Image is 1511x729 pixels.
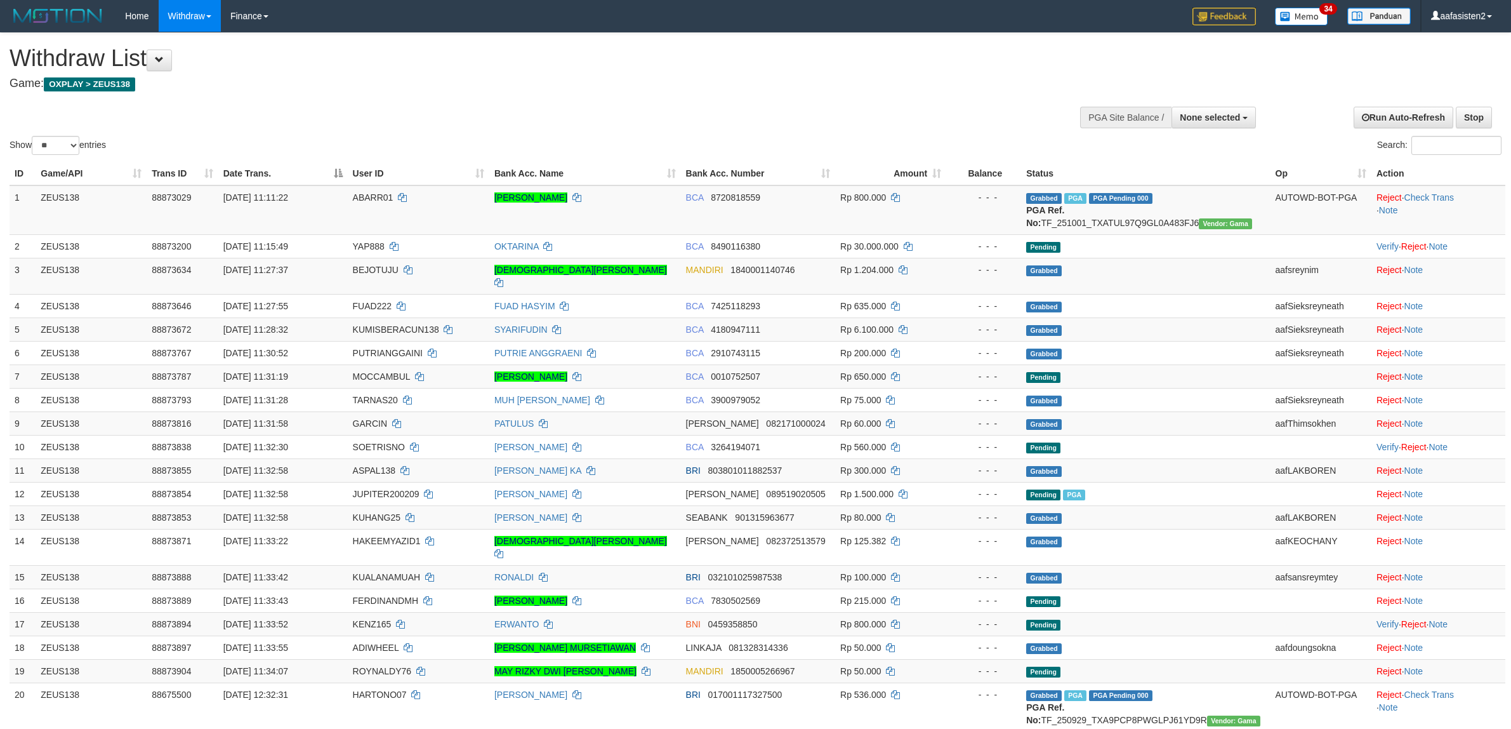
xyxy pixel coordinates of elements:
[223,512,288,523] span: [DATE] 11:32:58
[1371,341,1505,364] td: ·
[951,417,1016,430] div: - - -
[1270,185,1371,235] td: AUTOWD-BOT-PGA
[951,571,1016,584] div: - - -
[36,458,147,482] td: ZEUS138
[152,241,191,251] span: 88873200
[1270,458,1371,482] td: aafLAKBOREN
[951,394,1016,406] div: - - -
[10,6,106,25] img: MOTION_logo.png
[223,418,288,429] span: [DATE] 11:31:58
[951,618,1016,631] div: - - -
[1456,107,1492,128] a: Stop
[840,442,886,452] span: Rp 560.000
[1404,643,1423,653] a: Note
[152,536,191,546] span: 88873871
[10,458,36,482] td: 11
[1376,371,1402,382] a: Reject
[1180,112,1240,123] span: None selected
[223,442,288,452] span: [DATE] 11:32:30
[223,536,288,546] span: [DATE] 11:33:22
[10,411,36,435] td: 9
[686,371,704,382] span: BCA
[10,185,36,235] td: 1
[152,324,191,335] span: 88873672
[1371,388,1505,411] td: ·
[1379,702,1398,712] a: Note
[1026,443,1060,453] span: Pending
[1404,690,1455,700] a: Check Trans
[494,536,667,546] a: [DEMOGRAPHIC_DATA][PERSON_NAME]
[10,565,36,589] td: 15
[10,318,36,341] td: 5
[10,162,36,185] th: ID
[1376,395,1402,405] a: Reject
[1376,489,1402,499] a: Reject
[36,589,147,612] td: ZEUS138
[766,418,825,429] span: Copy 082171000024 to clipboard
[353,395,398,405] span: TARNAS20
[353,596,418,606] span: FERDINANDMH
[152,265,191,275] span: 88873634
[686,596,704,606] span: BCA
[353,572,421,582] span: KUALANAMUAH
[766,489,825,499] span: Copy 089519020505 to clipboard
[840,324,894,335] span: Rp 6.100.000
[494,192,567,203] a: [PERSON_NAME]
[223,348,288,358] span: [DATE] 11:30:52
[1064,193,1086,204] span: Marked by aafnoeunsreypich
[1199,218,1252,229] span: Vendor URL: https://trx31.1velocity.biz
[1319,3,1336,15] span: 34
[1376,666,1402,676] a: Reject
[1429,619,1448,629] a: Note
[840,465,886,476] span: Rp 300.000
[353,324,439,335] span: KUMISBERACUN138
[489,162,681,185] th: Bank Acc. Name: activate to sort column ascending
[152,619,191,629] span: 88873894
[353,418,387,429] span: GARCIN
[1270,411,1371,435] td: aafThimsokhen
[1376,512,1402,523] a: Reject
[152,442,191,452] span: 88873838
[1371,294,1505,318] td: ·
[840,241,899,251] span: Rp 30.000.000
[686,536,759,546] span: [PERSON_NAME]
[353,536,421,546] span: HAKEEMYAZID1
[494,301,555,311] a: FUAD HASYIM
[36,294,147,318] td: ZEUS138
[951,535,1016,547] div: - - -
[494,265,667,275] a: [DEMOGRAPHIC_DATA][PERSON_NAME]
[1376,241,1399,251] a: Verify
[840,265,894,275] span: Rp 1.204.000
[1021,162,1270,185] th: Status
[152,418,191,429] span: 88873816
[353,371,411,382] span: MOCCAMBUL
[1371,612,1505,636] td: · ·
[951,594,1016,607] div: - - -
[686,241,704,251] span: BCA
[708,465,782,476] span: Copy 803801011882537 to clipboard
[36,258,147,294] td: ZEUS138
[32,136,79,155] select: Showentries
[353,442,405,452] span: SOETRISNO
[711,395,760,405] span: Copy 3900979052 to clipboard
[1376,596,1402,606] a: Reject
[1026,419,1062,430] span: Grabbed
[1089,193,1152,204] span: PGA Pending
[1371,435,1505,458] td: · ·
[152,465,191,476] span: 88873855
[711,371,760,382] span: Copy 0010752507 to clipboard
[36,505,147,529] td: ZEUS138
[218,162,348,185] th: Date Trans.: activate to sort column descending
[840,301,886,311] span: Rp 635.000
[1270,258,1371,294] td: aafsreynim
[223,465,288,476] span: [DATE] 11:32:58
[1063,490,1085,500] span: Marked by aafanarl
[1347,8,1411,25] img: panduan.png
[494,241,539,251] a: OKTARINA
[1270,294,1371,318] td: aafSieksreyneath
[840,371,886,382] span: Rp 650.000
[1371,162,1505,185] th: Action
[44,77,135,91] span: OXPLAY > ZEUS138
[1401,442,1427,452] a: Reject
[1026,513,1062,524] span: Grabbed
